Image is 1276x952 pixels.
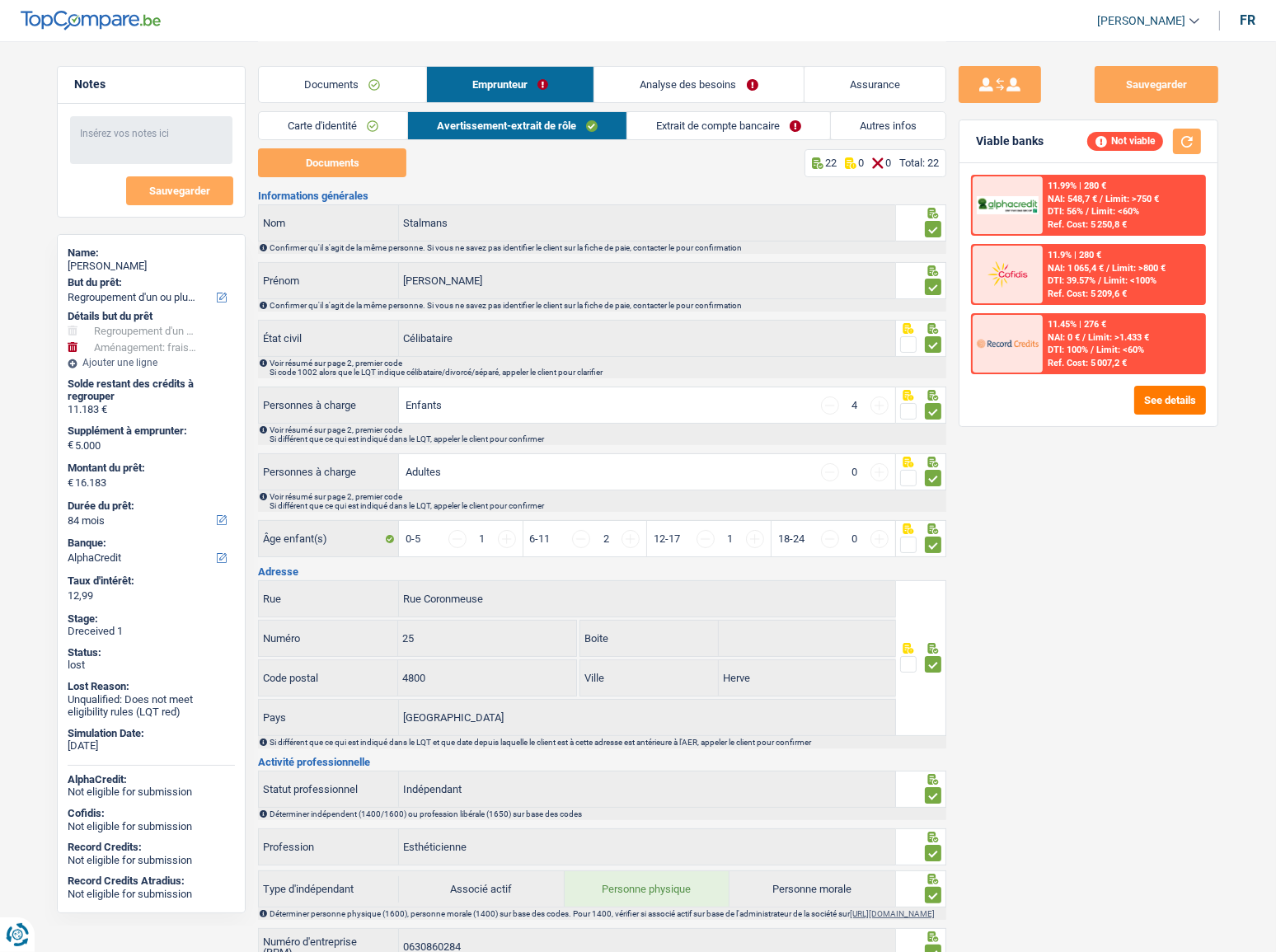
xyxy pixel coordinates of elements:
span: / [1098,275,1101,286]
span: [PERSON_NAME] [1097,14,1185,28]
span: Limit: <100% [1104,275,1156,286]
h5: Notes [74,77,228,91]
label: Personne morale [729,871,895,907]
div: 11.45% | 276 € [1048,319,1106,330]
div: Détails but du prêt [68,310,235,323]
label: Rue [259,581,399,617]
label: Nom [259,205,399,241]
label: Taux d'intérêt: [68,574,232,588]
p: 22 [825,157,837,169]
span: / [1100,194,1103,204]
label: Prénom [259,263,399,298]
div: lost [68,659,235,672]
h3: Adresse [258,566,946,577]
a: [PERSON_NAME] [1084,7,1199,35]
div: 11.183 € [68,403,235,416]
button: Sauvegarder [126,176,233,205]
div: Voir résumé sur page 2, premier code [270,492,945,510]
label: Statut professionnel [259,771,399,807]
label: Personnes à charge [259,454,399,490]
span: Limit: >750 € [1105,194,1159,204]
div: Simulation Date: [68,727,235,740]
label: Code postal [259,660,398,696]
span: NAI: 0 € [1048,332,1080,343]
label: Numéro [259,621,398,656]
div: Ref. Cost: 5 209,6 € [1048,288,1127,299]
div: AlphaCredit: [68,773,235,786]
p: Si différent que ce qui est indiqué dans le LQT, appeler le client pour confirmer [270,501,945,510]
div: Confirmer qu'il s'agit de la même personne. Si vous ne savez pas identifier le client sur la fich... [270,301,945,310]
div: Lost Reason: [68,680,235,693]
label: Ville [580,660,719,696]
div: Solde restant des crédits à regrouper [68,378,235,403]
div: 11.99% | 280 € [1048,181,1106,191]
div: Si différent que ce qui est indiqué dans le LQT et que date depuis laquelle le client est à cette... [270,738,945,747]
label: Supplément à emprunter: [68,424,232,438]
span: DTI: 39.57% [1048,275,1095,286]
a: Documents [259,67,426,102]
label: Banque: [68,537,232,550]
a: Emprunteur [427,67,594,102]
div: Ref. Cost: 5 250,8 € [1048,219,1127,230]
div: Not eligible for submission [68,888,235,901]
h3: Informations générales [258,190,946,201]
div: Stage: [68,612,235,626]
div: 4 [847,400,862,410]
span: NAI: 548,7 € [1048,194,1097,204]
p: Si code 1002 alors que le LQT indique célibataire/divorcé/séparé, appeler le client pour clarifier [270,368,945,377]
label: Personne physique [565,871,730,907]
label: Profession [259,829,399,865]
a: Analyse des besoins [594,67,804,102]
div: Unqualified: Does not meet eligibility rules (LQT red) [68,693,235,719]
p: 0 [885,157,891,169]
div: 11.9% | 280 € [1048,250,1101,260]
div: 1 [475,533,490,544]
img: Cofidis [977,259,1038,289]
a: [URL][DOMAIN_NAME] [850,909,935,918]
div: Confirmer qu'il s'agit de la même personne. Si vous ne savez pas identifier le client sur la fich... [270,243,945,252]
span: / [1086,206,1089,217]
div: Voir résumé sur page 2, premier code [270,359,945,377]
button: See details [1134,386,1206,415]
div: [DATE] [68,739,235,753]
div: Record Credits: [68,841,235,854]
p: Si différent que ce qui est indiqué dans le LQT, appeler le client pour confirmer [270,434,945,443]
button: Documents [258,148,406,177]
a: Autres infos [831,112,945,139]
a: Avertissement-extrait de rôle [408,112,626,139]
div: Déterminer personne physique (1600), personne morale (1400) sur base des codes. Pour 1400, vérifi... [270,909,945,918]
div: Dreceived 1 [68,625,235,638]
label: Pays [259,700,399,735]
div: Viable banks [976,134,1044,148]
div: [PERSON_NAME] [68,260,235,273]
img: Record Credits [977,328,1038,359]
label: Enfants [406,400,442,410]
a: Carte d'identité [259,112,407,139]
img: AlphaCredit [977,196,1038,215]
div: Déterminer indépendent (1400/1600) ou profession libérale (1650) sur base des codes [270,809,945,818]
a: Extrait de compte bancaire [627,112,830,139]
span: € [68,476,73,490]
h3: Activité professionnelle [258,757,946,767]
span: / [1082,332,1086,343]
a: Assurance [805,67,946,102]
label: Adultes [406,467,441,477]
span: DTI: 100% [1048,345,1088,355]
img: TopCompare Logo [21,11,161,30]
div: Voir résumé sur page 2, premier code [270,425,945,443]
span: NAI: 1 065,4 € [1048,263,1104,274]
div: Record Credits Atradius: [68,875,235,888]
div: Cofidis: [68,807,235,820]
div: 0 [847,467,862,477]
label: But du prêt: [68,276,232,289]
div: Total: 22 [899,157,939,169]
div: Ref. Cost: 5 007,2 € [1048,358,1127,368]
div: Name: [68,246,235,260]
span: Limit: >800 € [1112,263,1166,274]
span: Limit: <60% [1096,345,1144,355]
span: € [68,438,73,452]
label: Durée du prêt: [68,499,232,513]
div: Not viable [1087,132,1163,150]
label: État civil [259,321,399,356]
label: Boite [580,621,719,656]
